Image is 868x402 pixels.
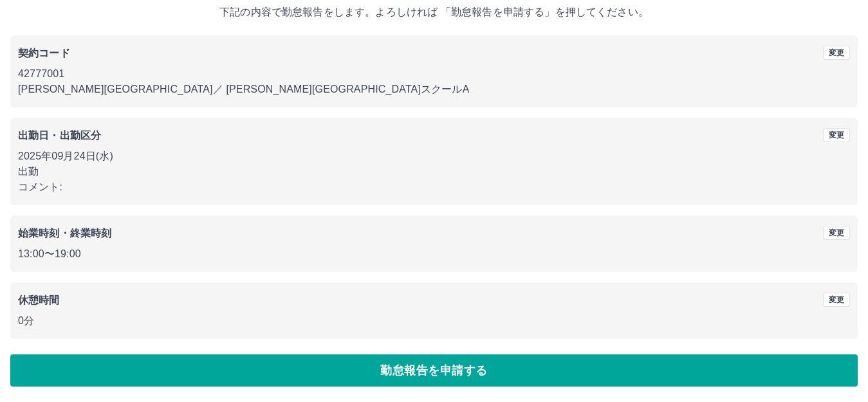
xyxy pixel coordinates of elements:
p: [PERSON_NAME][GEOGRAPHIC_DATA] ／ [PERSON_NAME][GEOGRAPHIC_DATA]スクールA [18,82,850,97]
p: 下記の内容で勤怠報告をします。よろしければ 「勤怠報告を申請する」を押してください。 [10,5,858,20]
button: 変更 [823,46,850,60]
b: 休憩時間 [18,295,60,306]
b: 契約コード [18,48,70,59]
p: 出勤 [18,164,850,179]
b: 出勤日・出勤区分 [18,130,101,141]
p: 42777001 [18,66,850,82]
b: 始業時刻・終業時刻 [18,228,111,239]
button: 勤怠報告を申請する [10,354,858,387]
p: 13:00 〜 19:00 [18,246,850,262]
p: コメント: [18,179,850,195]
button: 変更 [823,293,850,307]
button: 変更 [823,226,850,240]
p: 2025年09月24日(水) [18,149,850,164]
p: 0分 [18,313,850,329]
button: 変更 [823,128,850,142]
